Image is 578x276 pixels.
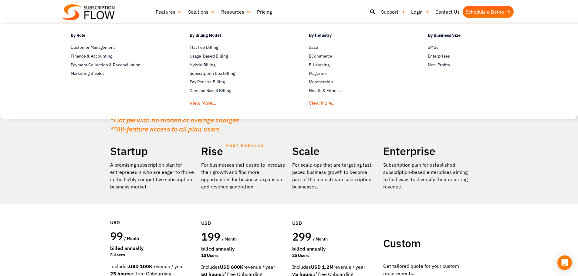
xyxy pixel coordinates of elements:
[201,201,286,230] div: USD
[201,252,286,259] div: 10 Users
[201,229,221,244] span: 199
[110,252,195,258] div: 3 Users
[309,62,330,68] span: E-Learning
[378,6,408,18] a: Support
[432,6,463,18] a: Contact Us
[292,201,377,230] div: USD
[292,161,377,190] div: For scale-ups that are targeting fast-paced business growth to become part of the mainstream subs...
[190,44,288,51] a: Flat Fee Billing
[110,125,220,133] em: **All-feature access to all plan users
[110,115,239,124] em: *Flat fee with no hidden or overage charges
[428,62,450,68] span: Non-Profits
[62,4,115,20] img: Subscriptionflow
[383,144,468,158] h2: Enterprise
[201,144,286,158] h2: Rise
[309,78,407,86] a: Membership
[309,44,318,51] span: SaaS
[153,6,185,18] a: Features
[190,87,288,95] a: Demand Based Billing
[190,70,288,77] a: Subscription Box Billing
[383,236,421,250] span: Custom
[309,32,407,41] h4: By Industry
[309,44,407,51] a: SaaS
[222,236,237,242] span: / month
[71,62,140,68] span: Payment Collection & Reconciliation
[201,245,286,252] div: Billed Annually
[292,245,377,252] div: Billed Annually
[190,78,288,86] a: Pay Per Use Billing
[190,62,215,68] span: Hybrid Billing
[71,61,169,68] a: Payment Collection & Reconciliation
[292,144,377,158] h2: Scale
[110,244,195,252] div: Billed Annually
[220,264,243,270] strong: USD 600K
[428,52,526,60] a: Enterprises
[71,44,115,51] span: Customer Management
[110,229,123,243] span: 99
[71,52,169,60] a: Finance & Accounting
[190,44,218,51] span: Flat Fee Billing
[71,70,169,77] a: Marketing & Sales
[463,6,514,18] a: Schedule a Demo
[428,53,450,59] span: Enterprises
[428,32,526,41] h4: By Business Size
[309,96,336,107] a: View More...
[218,6,254,18] a: Resources
[190,70,235,77] span: Subscription Box Billing
[71,44,169,51] a: Customer Management
[557,255,572,270] div: Open Intercom Messenger
[71,53,112,59] span: Finance & Accounting
[311,264,333,270] strong: USD 1.2M
[190,53,228,59] span: Usage-Based Billing
[110,144,195,158] h2: Startup
[71,70,105,77] span: Marketing & Sales
[309,70,407,77] a: Magazine
[428,44,526,51] a: SMBs
[313,236,328,242] span: / month
[110,161,195,190] p: A promising subscription plan for entrepreneurs who are eager to thrive in the highly competitive...
[383,161,468,190] p: Subscription plan for established subscription-based enterprises aiming to find ways to diversify...
[190,32,288,41] h4: By Billing Model
[110,201,195,229] div: USD
[185,6,218,18] a: Solutions
[428,44,438,51] span: SMBs
[309,61,407,68] a: E-Learning
[190,96,216,107] a: View More...
[309,52,407,60] a: ECommerce
[129,263,152,269] strong: USD 100K
[201,161,286,190] div: For businesses that desire to increase their growth and find more opportunities for business expa...
[309,87,407,95] a: Health & Fitness
[254,6,275,18] a: Pricing
[408,6,432,18] a: Login
[428,61,526,68] a: Non-Profits
[292,252,377,259] div: 25 Users
[124,236,139,241] span: / month
[190,61,288,68] a: Hybrid Billing
[292,229,312,244] span: 299
[309,53,332,59] span: ECommerce
[225,139,264,153] span: MOST POPULAR
[190,52,288,60] a: Usage-Based Billing
[71,32,169,41] h4: By Role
